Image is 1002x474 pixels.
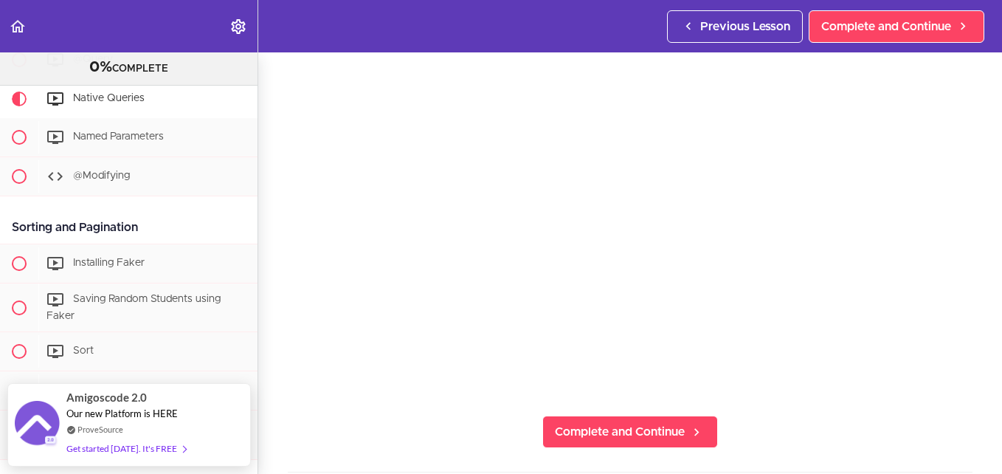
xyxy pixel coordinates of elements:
[809,10,984,43] a: Complete and Continue
[9,18,27,35] svg: Back to course curriculum
[46,294,221,321] span: Saving Random Students using Faker
[15,401,59,449] img: provesource social proof notification image
[73,131,164,142] span: Named Parameters
[555,423,685,441] span: Complete and Continue
[667,10,803,43] a: Previous Lesson
[77,423,123,436] a: ProveSource
[66,440,186,457] div: Get started [DATE]. It's FREE
[229,18,247,35] svg: Settings Menu
[66,389,147,406] span: Amigoscode 2.0
[89,60,112,75] span: 0%
[73,171,130,181] span: @Modifying
[542,416,718,448] a: Complete and Continue
[66,408,178,419] span: Our new Platform is HERE
[73,346,94,357] span: Sort
[18,58,239,78] div: COMPLETE
[821,18,951,35] span: Complete and Continue
[73,93,145,103] span: Native Queries
[73,258,145,268] span: Installing Faker
[700,18,790,35] span: Previous Lesson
